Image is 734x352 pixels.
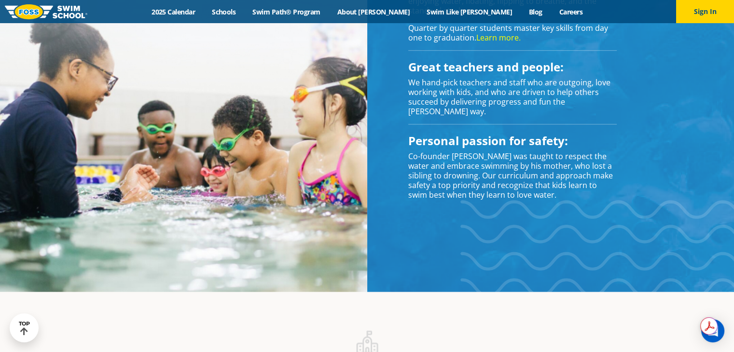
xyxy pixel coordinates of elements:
a: Learn more. [476,32,521,43]
div: TOP [19,321,30,336]
span: Personal passion for safety: [408,133,568,149]
a: About [PERSON_NAME] [329,7,418,16]
a: Schools [204,7,244,16]
span: Great teachers and people: [408,59,564,75]
a: Swim Like [PERSON_NAME] [418,7,521,16]
a: Blog [520,7,551,16]
p: Quarter by quarter students master key skills from day one to graduation. [408,23,617,42]
img: FOSS Swim School Logo [5,4,87,19]
p: Co-founder [PERSON_NAME] was taught to respect the water and embrace swimming by his mother, who ... [408,151,617,200]
p: We hand-pick teachers and staff who are outgoing, love working with kids, and who are driven to h... [408,78,617,116]
a: Swim Path® Program [244,7,329,16]
a: 2025 Calendar [143,7,204,16]
a: Careers [551,7,591,16]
